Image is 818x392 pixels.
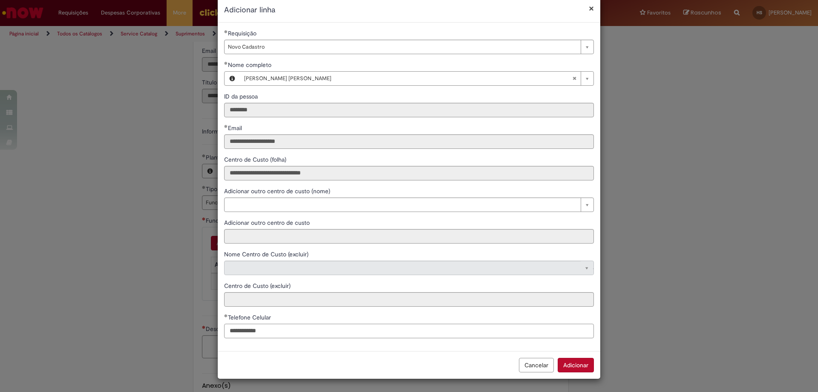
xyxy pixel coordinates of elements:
[224,197,594,212] a: Limpar campo Adicionar outro centro de custo (nome)
[228,314,273,321] span: Telefone Celular
[568,72,581,85] abbr: Limpar campo Nome completo
[224,93,259,100] span: Somente leitura - ID da pessoa
[224,61,228,65] span: Obrigatório Preenchido
[224,30,228,33] span: Obrigatório Preenchido
[224,324,594,338] input: Telefone Celular
[224,250,310,258] span: Nome Centro de Custo (excluir)
[224,125,228,128] span: Obrigatório Preenchido
[224,5,594,16] h2: Adicionar linha
[228,61,273,69] span: Necessários - Nome completo
[228,29,258,37] span: Requisição
[224,229,594,244] input: Adicionar outro centro de custo
[240,72,593,85] a: [PERSON_NAME] [PERSON_NAME]Limpar campo Nome completo
[244,72,572,85] span: [PERSON_NAME] [PERSON_NAME]
[224,282,292,290] span: Somente leitura - Centro de Custo (excluir)
[589,4,594,13] button: Fechar modal
[224,187,332,195] span: Somente leitura - Adicionar outro centro de custo (nome)
[558,358,594,372] button: Adicionar
[224,134,594,149] input: Email
[224,103,594,117] input: ID da pessoa
[224,292,594,307] input: Centro de Custo (excluir)
[224,187,332,195] label: Adicionar outro centro de custo (nome)
[228,124,244,132] span: Somente leitura - Email
[224,250,310,258] label: Somente leitura - Nome Centro de Custo (excluir)
[224,219,311,226] span: Somente leitura - Adicionar outro centro de custo
[224,124,244,132] label: Somente leitura - Email
[224,155,288,164] label: Somente leitura - Centro de Custo (folha)
[519,358,554,372] button: Cancelar
[224,156,288,163] span: Somente leitura - Centro de Custo (folha)
[224,314,228,317] span: Obrigatório Preenchido
[224,261,594,275] a: Limpar campo Nome Centro de Custo (excluir)
[225,72,240,85] button: Nome completo, Visualizar este registro Claudio Luiz Soares Da Silva
[224,166,594,180] input: Centro de Custo (folha)
[228,40,576,54] span: Novo Cadastro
